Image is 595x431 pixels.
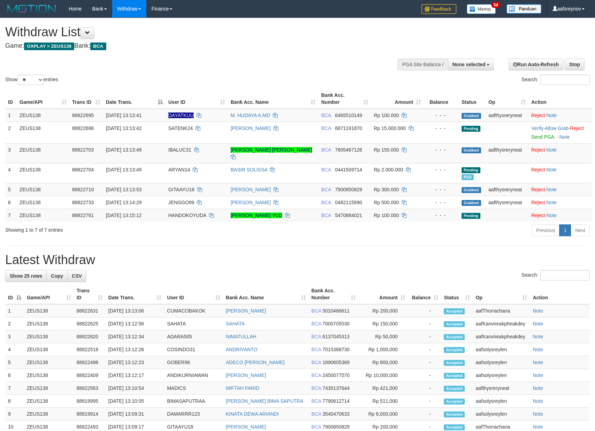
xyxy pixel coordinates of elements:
a: Note [533,308,543,314]
span: BCA [321,125,331,131]
th: Bank Acc. Name: activate to sort column ascending [228,89,318,109]
span: Copy 5470884021 to clipboard [335,213,362,218]
input: Search: [540,75,590,85]
a: Note [533,424,543,430]
td: BIMASAPUTRAA [164,395,223,408]
span: Copy 3540470633 to clipboard [323,411,350,417]
th: Amount: activate to sort column ascending [358,284,408,304]
a: 1 [559,224,571,236]
a: Note [533,372,543,378]
td: 2 [5,122,17,143]
span: BCA [311,398,321,404]
td: Rp 10,000,000 [358,369,408,382]
span: Copy 5010466611 to clipboard [323,308,350,314]
td: - [408,317,441,330]
th: Balance: activate to sort column ascending [408,284,441,304]
span: CSV [72,273,82,279]
td: - [408,343,441,356]
a: [PERSON_NAME] [226,372,266,378]
span: Copy 7000705530 to clipboard [323,321,350,326]
td: [DATE] 13:12:56 [106,317,164,330]
h1: Latest Withdraw [5,253,590,267]
th: Status: activate to sort column ascending [441,284,473,304]
th: Date Trans.: activate to sort column ascending [106,284,164,304]
td: 3 [5,143,17,163]
span: Marked by aafsolysreylen [462,174,474,180]
td: 3 [5,330,24,343]
span: 88822761 [72,213,94,218]
span: BCA [311,321,321,326]
td: 7 [5,382,24,395]
span: [DATE] 13:13:49 [106,167,141,172]
td: aafKanvireakpheakdey [473,317,530,330]
td: 6 [5,196,17,209]
td: aafsolysreylen [473,369,530,382]
span: Pending [462,213,480,219]
span: ARYAN14 [168,167,190,172]
td: ANDIKURNIAWAN [164,369,223,382]
a: [PERSON_NAME] [PERSON_NAME] [231,147,312,153]
a: [PERSON_NAME] YUD [231,213,282,218]
a: Note [547,147,557,153]
td: ZEUS138 [17,143,69,163]
span: 88822703 [72,147,94,153]
td: ZEUS138 [17,122,69,143]
span: Copy 1890605369 to clipboard [323,360,350,365]
td: Rp 421,000 [358,382,408,395]
td: · [528,109,592,122]
td: DAMARRR123 [164,408,223,421]
span: Accepted [444,360,465,366]
span: BCA [311,308,321,314]
th: User ID: activate to sort column ascending [164,284,223,304]
span: Accepted [444,321,465,327]
span: BCA [311,334,321,339]
span: Rp 300.000 [374,187,399,192]
button: None selected [448,59,494,70]
td: [DATE] 13:12:17 [106,369,164,382]
span: · [545,125,570,131]
span: Accepted [444,411,465,417]
td: 1 [5,109,17,122]
td: - [408,369,441,382]
span: Accepted [444,308,465,314]
td: ZEUS138 [24,304,74,317]
span: 88822710 [72,187,94,192]
th: Action [528,89,592,109]
td: SAHATA [164,317,223,330]
label: Show entries [5,75,58,85]
th: Bank Acc. Number: activate to sort column ascending [318,89,371,109]
span: Rp 150.000 [374,147,399,153]
td: 9 [5,408,24,421]
th: Date Trans.: activate to sort column descending [103,89,165,109]
label: Search: [521,75,590,85]
td: Rp 200,000 [358,304,408,317]
td: 88822631 [74,304,106,317]
a: Next [571,224,590,236]
td: · · [528,122,592,143]
div: - - - [426,186,456,193]
td: [DATE] 13:10:54 [106,382,164,395]
td: ZEUS138 [24,343,74,356]
th: ID: activate to sort column descending [5,284,24,304]
a: [PERSON_NAME] [231,200,271,205]
span: Copy [51,273,63,279]
span: Copy 7790612714 to clipboard [323,398,350,404]
h4: Game: Bank: [5,43,390,49]
td: 2 [5,317,24,330]
span: JENGGO99 [168,200,194,205]
div: Showing 1 to 7 of 7 entries [5,224,243,233]
td: Rp 50,000 [358,330,408,343]
span: Rp 15.000.000 [374,125,406,131]
a: Verify [531,125,543,131]
td: aafsolysreylen [473,408,530,421]
td: - [408,408,441,421]
td: CUMACOBAKOK [164,304,223,317]
span: 88822733 [72,200,94,205]
div: PGA Site Balance / [397,59,448,70]
td: 1 [5,304,24,317]
td: ADARA505 [164,330,223,343]
span: [DATE] 13:13:49 [106,147,141,153]
span: Pending [462,126,480,132]
td: 88819914 [74,408,106,421]
a: Copy [46,270,68,282]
